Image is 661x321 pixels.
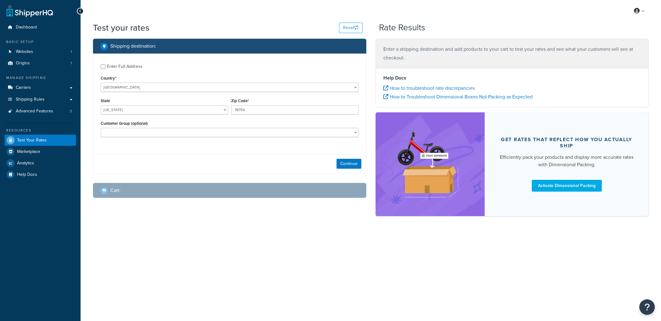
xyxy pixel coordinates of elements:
h4: Help Docs [383,74,641,82]
div: Basic Setup [5,39,76,45]
div: Efficiently pack your products and display more accurate rates with Dimensional Packing. [500,154,634,168]
a: Dashboard [5,22,76,33]
div: Get rates that reflect how you actually ship [500,137,634,149]
div: Manage Shipping [5,75,76,80]
label: Country* [101,76,116,80]
button: Reset [339,23,363,33]
span: Help Docs [17,172,37,177]
span: 1 [71,49,72,54]
li: Advanced Features [5,106,76,117]
img: feature-image-dim-d40ad3071a2b3c8e08177464837368e35600d3c5e73b18a22c1e4bb210dc32ac.png [391,122,469,206]
a: Test Your Rates [5,135,76,146]
span: Analytics [17,161,34,166]
span: 3 [70,109,72,114]
h1: Test your rates [93,22,149,34]
button: Open Resource Center [639,299,655,315]
span: Advanced Features [16,109,53,114]
div: Resources [5,128,76,133]
span: 1 [71,61,72,66]
span: Origins [16,61,30,66]
input: Enter Full Address [101,64,105,69]
li: Origins [5,58,76,69]
a: Carriers [5,82,76,93]
a: Marketplace [5,146,76,157]
label: Customer Group (optional) [101,121,148,126]
span: Test Your Rates [17,138,47,143]
label: State [101,98,110,103]
a: Help Docs [5,169,76,180]
a: Origins1 [5,58,76,69]
h2: Rate Results [379,23,425,33]
label: Zip Code* [231,98,249,103]
span: Websites [16,49,33,54]
a: How to troubleshoot rate discrepancies [383,85,475,92]
a: Analytics [5,158,76,169]
a: Activate Dimensional Packing [532,180,602,192]
h2: Shipping destination : [110,43,156,49]
span: Dashboard [16,25,37,30]
div: Enter Full Address [107,62,143,71]
h2: Cart : [110,188,121,193]
a: Advanced Features3 [5,106,76,117]
span: Marketplace [17,149,40,154]
a: Shipping Rules [5,94,76,105]
a: Websites1 [5,46,76,58]
a: How to Troubleshoot Dimensional Boxes Not Packing as Expected [383,93,533,100]
button: Continue [337,159,361,169]
span: Carriers [16,85,31,90]
li: Websites [5,46,76,58]
p: Enter a shipping destination and add products to your cart to test your rates and see what your c... [383,45,641,62]
span: Shipping Rules [16,97,45,102]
